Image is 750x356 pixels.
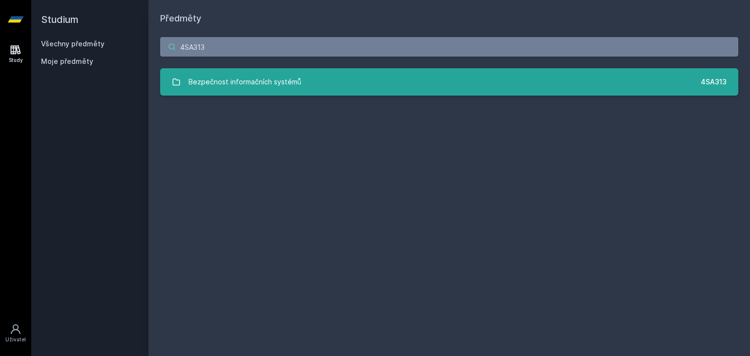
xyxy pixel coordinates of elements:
h1: Předměty [160,12,738,25]
a: Všechny předměty [41,40,104,48]
div: Bezpečnost informačních systémů [188,72,301,92]
a: Study [2,39,29,69]
div: Uživatel [5,336,26,343]
input: Název nebo ident předmětu… [160,37,738,57]
div: Study [9,57,23,64]
a: Bezpečnost informačních systémů 4SA313 [160,68,738,96]
a: Uživatel [2,318,29,348]
span: Moje předměty [41,57,93,66]
div: 4SA313 [701,77,727,87]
